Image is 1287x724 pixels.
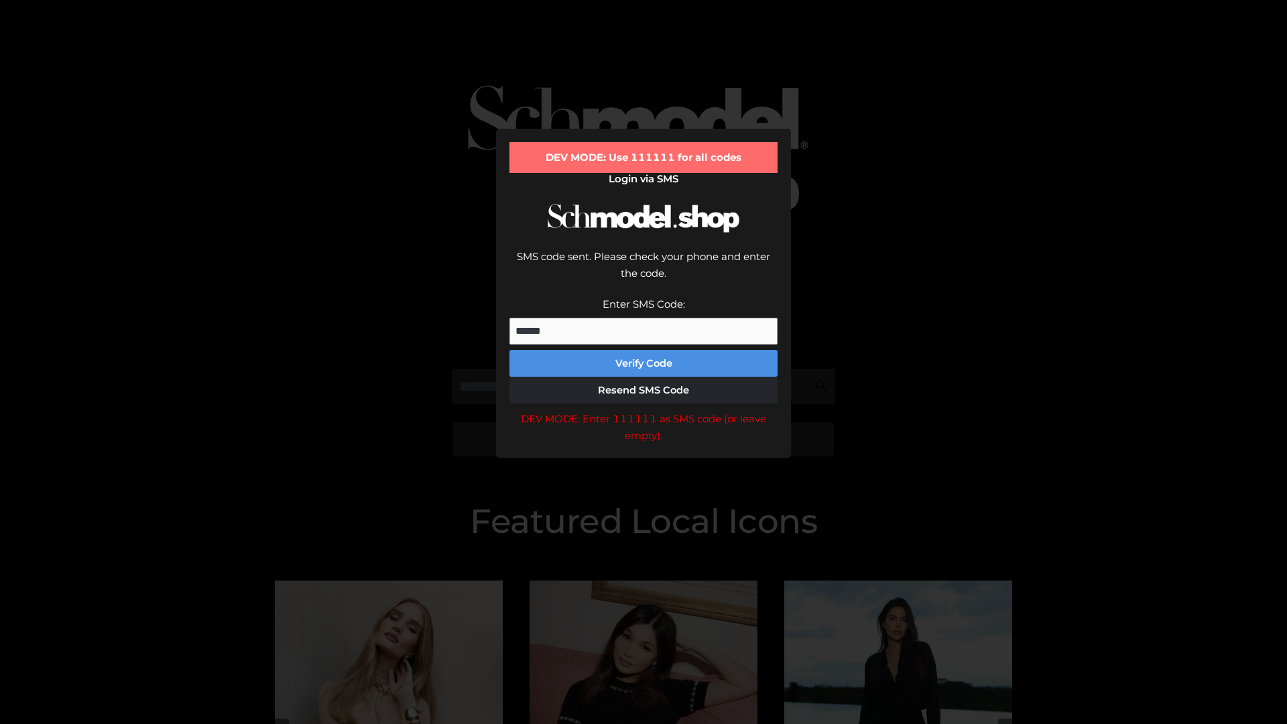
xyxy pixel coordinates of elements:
div: SMS code sent. Please check your phone and enter the code. [509,248,778,296]
button: Verify Code [509,350,778,377]
h2: Login via SMS [509,173,778,185]
div: DEV MODE: Enter 111111 as SMS code (or leave empty). [509,410,778,444]
label: Enter SMS Code: [603,298,685,310]
div: DEV MODE: Use 111111 for all codes [509,142,778,173]
img: Schmodel Logo [543,192,744,245]
button: Resend SMS Code [509,377,778,404]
